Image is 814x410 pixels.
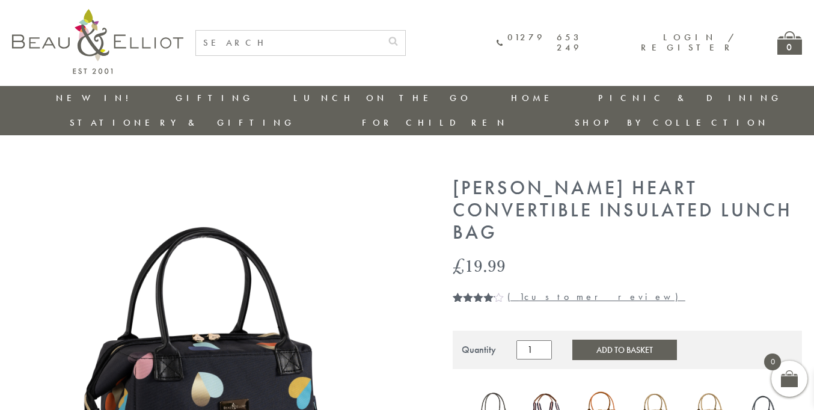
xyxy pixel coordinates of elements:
[12,9,183,74] img: logo
[641,31,735,54] a: Login / Register
[453,253,465,278] span: £
[56,92,136,104] a: New in!
[453,292,457,316] span: 1
[453,292,504,302] div: Rated 4.00 out of 5
[511,92,559,104] a: Home
[176,92,254,104] a: Gifting
[293,92,471,104] a: Lunch On The Go
[764,353,781,370] span: 0
[575,117,769,129] a: Shop by collection
[453,177,802,243] h1: [PERSON_NAME] Heart Convertible Insulated Lunch Bag
[362,117,508,129] a: For Children
[519,290,524,303] span: 1
[70,117,295,129] a: Stationery & Gifting
[453,292,494,364] span: Rated out of 5 based on customer rating
[507,290,685,303] a: (1customer review)
[598,92,782,104] a: Picnic & Dining
[777,31,802,55] a: 0
[453,253,506,278] bdi: 19.99
[497,32,582,54] a: 01279 653 249
[462,344,496,355] div: Quantity
[516,340,551,360] input: Product quantity
[572,340,677,360] button: Add to Basket
[196,31,381,55] input: SEARCH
